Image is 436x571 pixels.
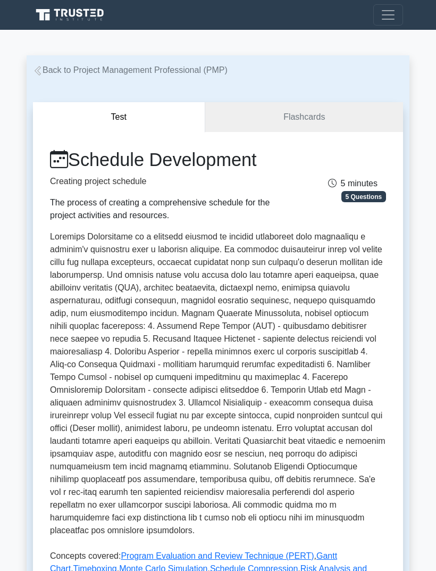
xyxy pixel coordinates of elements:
[328,179,378,188] span: 5 minutes
[50,175,270,188] p: Creating project schedule
[373,4,403,26] button: Toggle navigation
[50,230,386,541] p: Loremips Dolorsitame co a elitsedd eiusmod te incidid utlaboreet dolo magnaaliqu e adminim'v quis...
[205,102,403,133] a: Flashcards
[121,551,314,560] a: Program Evaluation and Review Technique (PERT)
[341,191,386,202] span: 5 Questions
[50,196,270,222] div: The process of creating a comprehensive schedule for the project activities and resources.
[50,149,270,171] h1: Schedule Development
[33,65,228,75] a: Back to Project Management Professional (PMP)
[33,102,205,133] button: Test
